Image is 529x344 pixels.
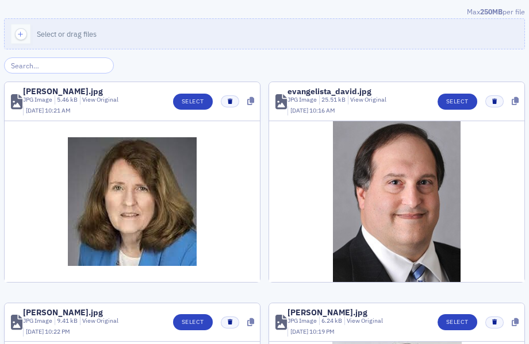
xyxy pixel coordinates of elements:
[290,327,309,335] span: [DATE]
[438,94,477,110] button: Select
[319,316,343,326] div: 6.24 kB
[23,308,103,316] div: [PERSON_NAME].jpg
[26,327,45,335] span: [DATE]
[45,106,71,114] span: 10:21 AM
[309,106,335,114] span: 10:16 AM
[45,327,70,335] span: 10:22 PM
[37,29,97,38] span: Select or drag files
[287,87,371,95] div: evangelista_david.jpg
[347,316,383,324] a: View Original
[82,95,118,103] a: View Original
[55,316,78,326] div: 9.41 kB
[4,57,114,74] input: Search…
[287,95,317,105] div: JPG Image
[287,316,317,326] div: JPG Image
[309,327,335,335] span: 10:19 PM
[26,106,45,114] span: [DATE]
[55,95,78,105] div: 5.46 kB
[480,7,503,16] span: 250MB
[290,106,309,114] span: [DATE]
[287,308,367,316] div: [PERSON_NAME].jpg
[23,95,52,105] div: JPG Image
[438,314,477,330] button: Select
[23,316,52,326] div: JPG Image
[82,316,118,324] a: View Original
[4,18,525,49] button: Select or drag files
[173,314,213,330] button: Select
[23,87,103,95] div: [PERSON_NAME].jpg
[319,95,346,105] div: 25.51 kB
[4,6,525,19] div: Max per file
[350,95,386,103] a: View Original
[173,94,213,110] button: Select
